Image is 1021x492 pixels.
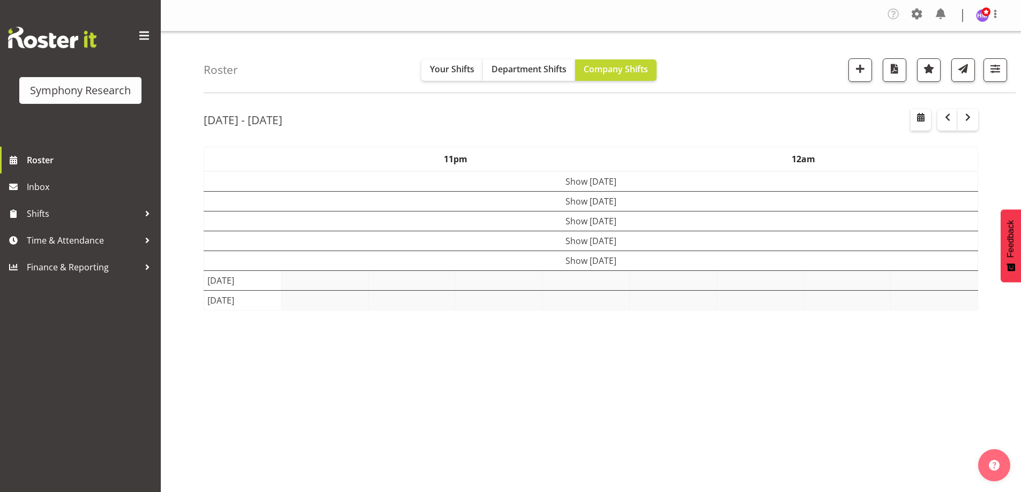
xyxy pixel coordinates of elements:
button: Select a specific date within the roster. [911,109,931,131]
td: [DATE] [204,291,281,311]
span: Finance & Reporting [27,259,139,275]
button: Your Shifts [421,59,483,81]
img: help-xxl-2.png [989,460,1000,471]
span: Time & Attendance [27,232,139,248]
th: 12am [630,147,978,172]
span: Feedback [1006,220,1016,258]
td: [DATE] [204,271,281,291]
span: Company Shifts [584,63,648,75]
span: Roster [27,152,155,168]
button: Filter Shifts [983,58,1007,82]
img: hitesh-makan1261.jpg [976,9,989,22]
button: Send a list of all shifts for the selected filtered period to all rostered employees. [951,58,975,82]
span: Shifts [27,206,139,222]
button: Download a PDF of the roster according to the set date range. [883,58,906,82]
span: Your Shifts [430,63,474,75]
button: Add a new shift [848,58,872,82]
th: 11pm [281,147,630,172]
button: Company Shifts [575,59,657,81]
td: Show [DATE] [204,211,978,231]
td: Show [DATE] [204,192,978,211]
td: Show [DATE] [204,251,978,271]
h4: Roster [204,64,238,76]
h2: [DATE] - [DATE] [204,113,282,127]
img: Rosterit website logo [8,27,96,48]
div: Symphony Research [30,82,131,99]
button: Department Shifts [483,59,575,81]
td: Show [DATE] [204,171,978,192]
button: Feedback - Show survey [1001,209,1021,282]
span: Department Shifts [491,63,567,75]
button: Highlight an important date within the roster. [917,58,941,82]
td: Show [DATE] [204,231,978,251]
span: Inbox [27,179,155,195]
